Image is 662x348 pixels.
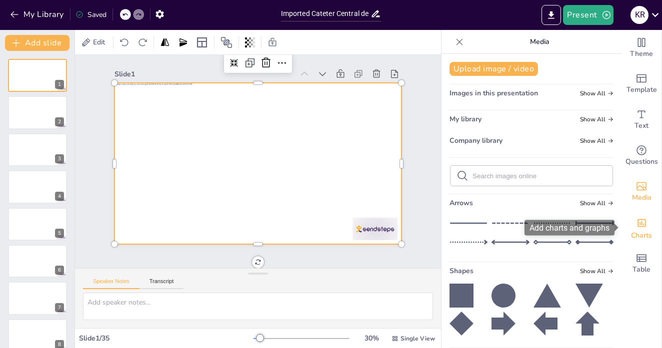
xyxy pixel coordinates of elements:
div: Add a table [621,246,661,282]
button: Upload image / video [449,62,538,76]
div: K R [630,6,648,24]
div: 3 [8,133,67,166]
span: Position [220,36,232,48]
input: Search images online [472,172,606,180]
div: 2 [55,117,64,126]
div: 6 [55,266,64,275]
div: 30 % [359,334,383,343]
div: Add charts and graphs [524,220,614,236]
div: 5 [55,229,64,238]
div: Add images, graphics, shapes or video [621,174,661,210]
span: My library [449,114,481,124]
button: Speaker Notes [83,278,139,289]
span: Show all [580,90,613,97]
div: 7 [55,303,64,312]
span: Shapes [449,266,473,276]
span: Questions [625,156,658,167]
span: Template [626,84,657,95]
div: 1 [8,59,67,92]
span: Arrows [449,198,473,208]
div: Layout [194,34,210,50]
div: Add text boxes [621,102,661,138]
span: Show all [580,200,613,207]
div: 6 [8,245,67,278]
div: 4 [8,170,67,203]
span: Table [632,264,650,275]
div: Change the overall theme [621,30,661,66]
span: Show all [580,137,613,144]
div: Add ready made slides [621,66,661,102]
button: Present [563,5,613,25]
span: Theme [630,48,653,59]
p: Media [467,30,611,54]
div: Get real-time input from your audience [621,138,661,174]
span: Images in this presentation [449,88,538,98]
div: Add charts and graphs [621,210,661,246]
div: Slide 1 [135,41,312,88]
div: Saved [75,10,106,19]
div: Slide 1 / 35 [79,334,253,343]
span: Media [632,192,651,203]
span: Single View [400,335,435,343]
button: Add slide [5,35,69,51]
button: Export to PowerPoint [541,5,561,25]
span: Charts [631,230,652,241]
div: 1 [55,80,64,89]
button: K R [630,5,648,25]
span: Edit [91,37,107,47]
div: 7 [8,282,67,315]
div: 5 [8,208,67,241]
span: Company library [449,136,502,145]
span: Text [634,120,648,131]
div: 2 [8,96,67,129]
button: My Library [7,6,68,22]
button: Transcript [139,278,184,289]
div: 4 [55,192,64,201]
span: Show all [580,268,613,275]
input: Insert title [281,6,371,21]
span: Show all [580,116,613,123]
div: 3 [55,154,64,163]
